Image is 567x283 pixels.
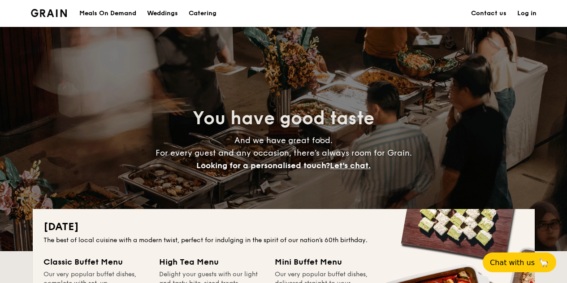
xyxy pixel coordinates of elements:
[43,236,524,245] div: The best of local cuisine with a modern twist, perfect for indulging in the spirit of our nation’...
[330,161,371,170] span: Let's chat.
[31,9,67,17] img: Grain
[490,258,535,267] span: Chat with us
[43,220,524,234] h2: [DATE]
[31,9,67,17] a: Logotype
[275,256,380,268] div: Mini Buffet Menu
[483,253,556,272] button: Chat with us🦙
[159,256,264,268] div: High Tea Menu
[538,257,549,268] span: 🦙
[43,256,148,268] div: Classic Buffet Menu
